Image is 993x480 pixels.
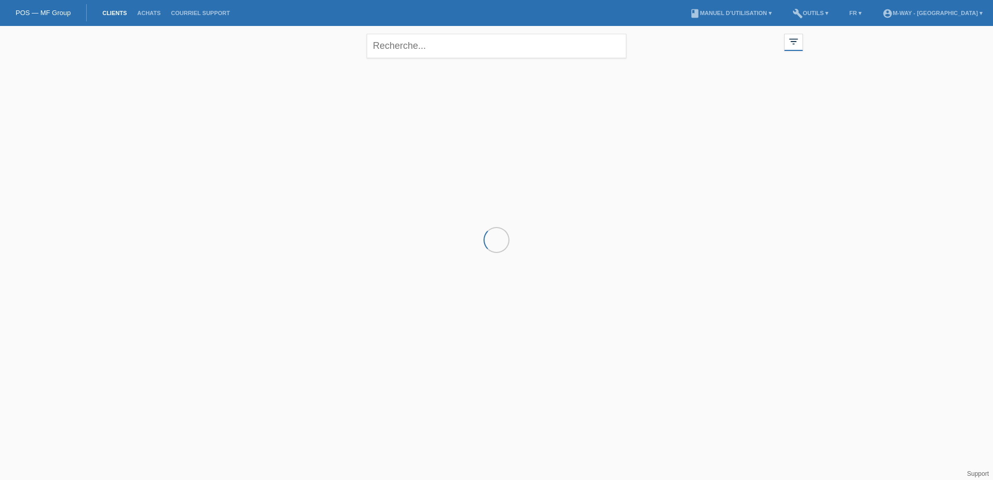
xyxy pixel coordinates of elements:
[877,10,988,16] a: account_circlem-way - [GEOGRAPHIC_DATA] ▾
[132,10,166,16] a: Achats
[690,8,700,19] i: book
[787,10,834,16] a: buildOutils ▾
[788,36,799,47] i: filter_list
[882,8,893,19] i: account_circle
[166,10,235,16] a: Courriel Support
[793,8,803,19] i: build
[844,10,867,16] a: FR ▾
[685,10,777,16] a: bookManuel d’utilisation ▾
[967,470,989,477] a: Support
[16,9,71,17] a: POS — MF Group
[97,10,132,16] a: Clients
[367,34,626,58] input: Recherche...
